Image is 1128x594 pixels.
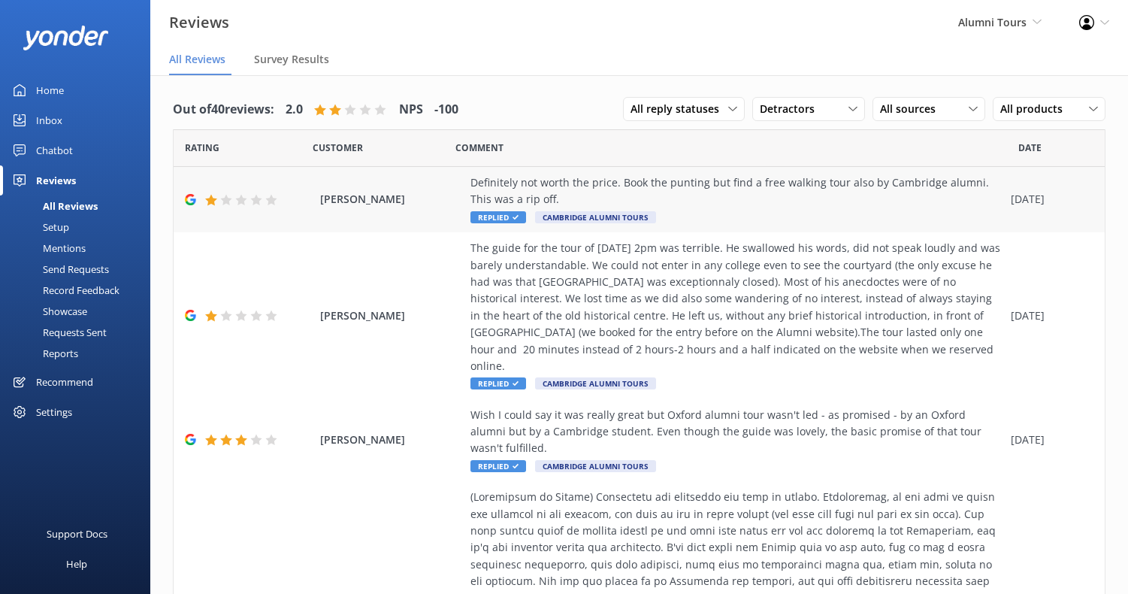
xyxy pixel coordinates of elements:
span: Survey Results [254,52,329,67]
span: Alumni Tours [958,15,1027,29]
span: [PERSON_NAME] [320,191,463,208]
span: Cambridge Alumni Tours [535,211,656,223]
div: Record Feedback [9,280,119,301]
span: Date [313,141,363,155]
h4: NPS [399,100,423,120]
span: Date [1018,141,1042,155]
div: Send Requests [9,259,109,280]
h4: 2.0 [286,100,303,120]
div: Definitely not worth the price. Book the punting but find a free walking tour also by Cambridge a... [470,174,1003,208]
span: All Reviews [169,52,225,67]
div: [DATE] [1011,308,1086,324]
a: Mentions [9,238,150,259]
div: Settings [36,397,72,427]
span: Replied [470,211,526,223]
div: Reports [9,343,78,364]
h4: Out of 40 reviews: [173,100,274,120]
span: All products [1000,101,1072,117]
div: [DATE] [1011,432,1086,448]
div: Home [36,75,64,105]
span: Detractors [760,101,824,117]
span: Cambridge Alumni Tours [535,460,656,472]
div: Inbox [36,105,62,135]
h4: -100 [434,100,458,120]
span: Question [455,141,504,155]
span: [PERSON_NAME] [320,308,463,324]
span: Cambridge Alumni Tours [535,377,656,389]
span: All reply statuses [631,101,728,117]
span: Replied [470,377,526,389]
a: Record Feedback [9,280,150,301]
div: All Reviews [9,195,98,217]
a: Reports [9,343,150,364]
a: All Reviews [9,195,150,217]
div: Reviews [36,165,76,195]
div: The guide for the tour of [DATE] 2pm was terrible. He swallowed his words, did not speak loudly a... [470,240,1003,374]
span: Date [185,141,219,155]
div: Wish I could say it was really great but Oxford alumni tour wasn't led - as promised - by an Oxfo... [470,407,1003,457]
a: Send Requests [9,259,150,280]
span: Replied [470,460,526,472]
div: Mentions [9,238,86,259]
span: All sources [880,101,945,117]
div: Support Docs [47,519,107,549]
div: Requests Sent [9,322,107,343]
div: Showcase [9,301,87,322]
span: [PERSON_NAME] [320,432,463,448]
div: [DATE] [1011,191,1086,208]
a: Requests Sent [9,322,150,343]
div: Chatbot [36,135,73,165]
div: Recommend [36,367,93,397]
a: Showcase [9,301,150,322]
h3: Reviews [169,11,229,35]
div: Setup [9,217,69,238]
a: Setup [9,217,150,238]
img: yonder-white-logo.png [23,26,109,50]
div: Help [66,549,87,579]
